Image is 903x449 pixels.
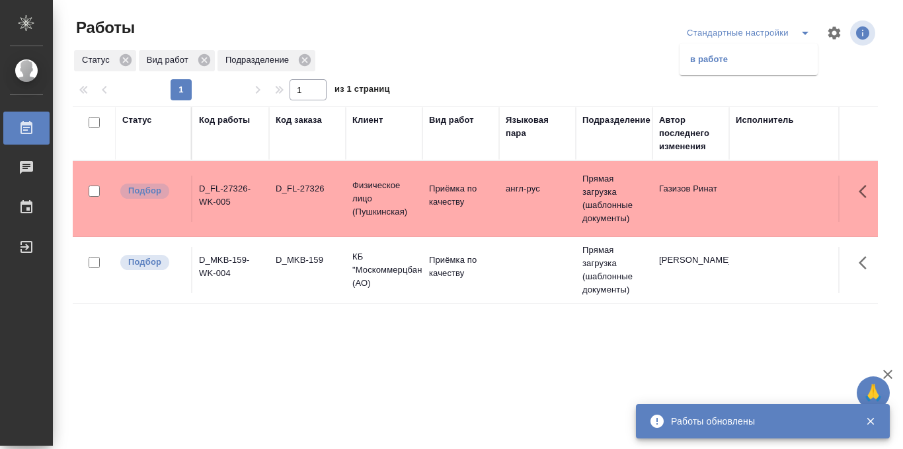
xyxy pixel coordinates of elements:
[851,247,883,279] button: Здесь прячутся важные кнопки
[276,182,339,195] div: D_FL-27326
[818,17,850,49] span: Настроить таблицу
[684,22,818,44] div: split button
[850,20,878,46] span: Посмотреть информацию
[74,50,136,71] div: Статус
[652,176,729,222] td: Газизов Ринат
[352,179,416,219] p: Физическое лицо (Пушкинская)
[857,415,884,427] button: Закрыть
[576,237,652,303] td: Прямая загрузка (шаблонные документы)
[128,184,161,197] p: Подбор
[276,254,339,267] div: D_MKB-159
[506,114,569,140] div: Языковая пара
[429,182,492,209] p: Приёмка по качеству
[851,176,883,207] button: Здесь прячутся важные кнопки
[82,53,114,67] p: Статус
[119,254,184,271] div: Можно подбирать исполнителей
[352,114,383,127] div: Клиент
[352,250,416,290] p: КБ "Москоммерцбанк" (АО)
[225,53,294,67] p: Подразделение
[334,81,390,100] span: из 1 страниц
[128,256,161,269] p: Подбор
[192,176,269,222] td: D_FL-27326-WK-005
[192,247,269,293] td: D_MKB-159-WK-004
[73,17,135,38] span: Работы
[671,415,845,428] div: Работы обновлены
[122,114,152,127] div: Статус
[119,182,184,200] div: Можно подбирать исполнителей
[862,379,884,407] span: 🙏
[857,376,890,409] button: 🙏
[147,53,193,67] p: Вид работ
[736,114,794,127] div: Исполнитель
[652,247,729,293] td: [PERSON_NAME]
[139,50,215,71] div: Вид работ
[576,166,652,232] td: Прямая загрузка (шаблонные документы)
[659,114,723,153] div: Автор последнего изменения
[429,114,474,127] div: Вид работ
[499,176,576,222] td: англ-рус
[429,254,492,280] p: Приёмка по качеству
[276,114,322,127] div: Код заказа
[582,114,650,127] div: Подразделение
[680,49,818,70] li: в работе
[217,50,315,71] div: Подразделение
[199,114,250,127] div: Код работы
